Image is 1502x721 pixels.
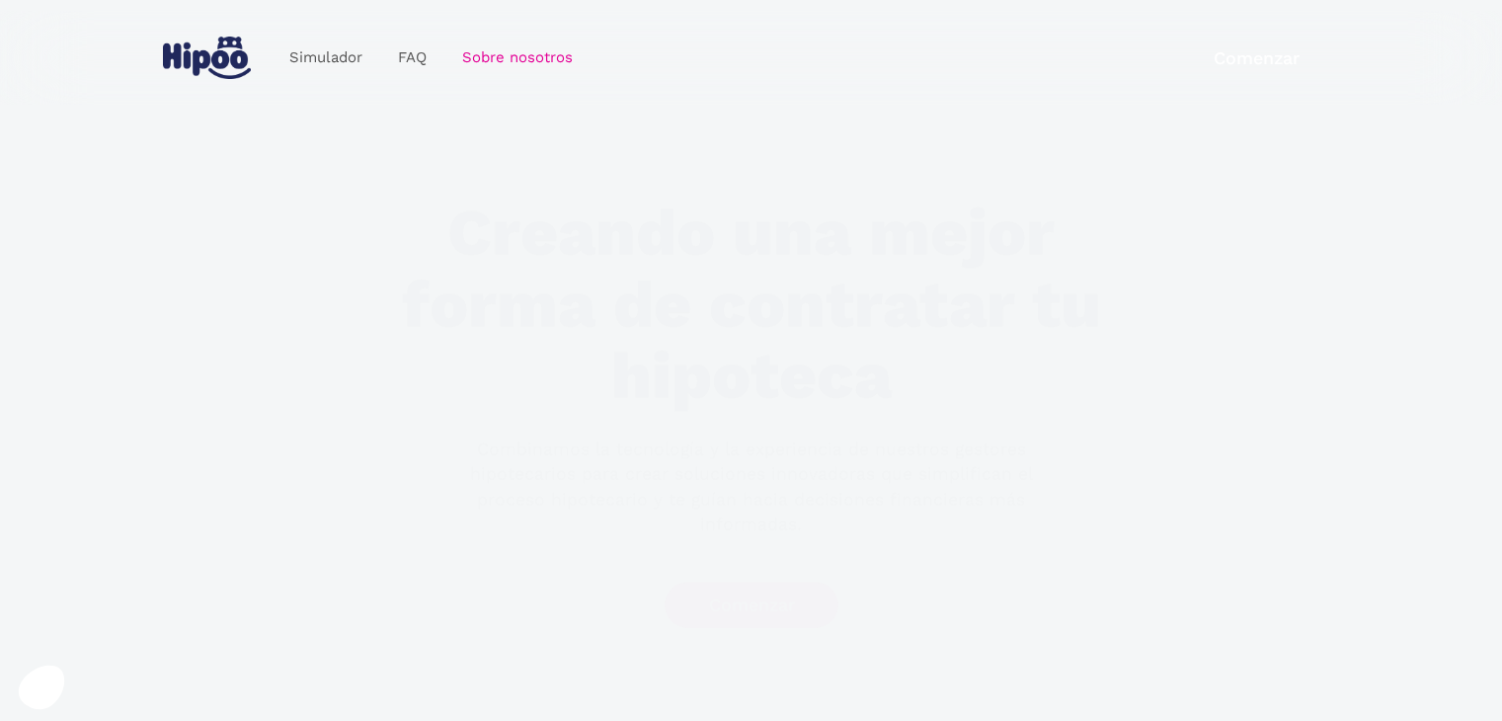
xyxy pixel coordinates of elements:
a: FAQ [380,39,444,77]
a: Comenzar [1169,35,1344,81]
a: Comenzar [664,583,838,629]
p: Combinamos la tecnología y la experiencia de nuestros gestores hipotecarios para crear soluciones... [434,438,1067,538]
h1: Creando una mejor forma de contratar tu hipoteca [376,198,1125,413]
a: Sobre nosotros [444,39,591,77]
a: home [159,29,256,87]
a: Simulador [272,39,380,77]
